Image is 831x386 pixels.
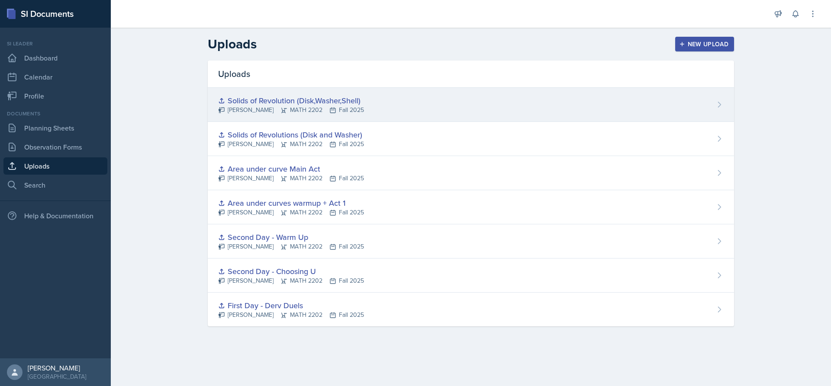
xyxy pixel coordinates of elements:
[3,138,107,156] a: Observation Forms
[218,265,364,277] div: Second Day - Choosing U
[3,68,107,86] a: Calendar
[3,176,107,194] a: Search
[218,276,364,285] div: [PERSON_NAME] MATH 2202 Fall 2025
[218,140,364,149] div: [PERSON_NAME] MATH 2202 Fall 2025
[675,37,734,51] button: New Upload
[3,207,107,224] div: Help & Documentation
[208,293,734,326] a: First Day - Derv Duels [PERSON_NAME]MATH 2202Fall 2025
[208,258,734,293] a: Second Day - Choosing U [PERSON_NAME]MATH 2202Fall 2025
[681,41,729,48] div: New Upload
[208,36,257,52] h2: Uploads
[218,231,364,243] div: Second Day - Warm Up
[208,224,734,258] a: Second Day - Warm Up [PERSON_NAME]MATH 2202Fall 2025
[208,61,734,88] div: Uploads
[218,163,364,175] div: Area under curve Main Act
[218,95,364,106] div: Solids of Revolution (Disk,Washer,Shell)
[208,156,734,190] a: Area under curve Main Act [PERSON_NAME]MATH 2202Fall 2025
[28,372,86,381] div: [GEOGRAPHIC_DATA]
[3,119,107,137] a: Planning Sheets
[208,88,734,122] a: Solids of Revolution (Disk,Washer,Shell) [PERSON_NAME]MATH 2202Fall 2025
[218,242,364,251] div: [PERSON_NAME] MATH 2202 Fall 2025
[3,110,107,118] div: Documents
[218,300,364,311] div: First Day - Derv Duels
[3,49,107,67] a: Dashboard
[218,105,364,115] div: [PERSON_NAME] MATH 2202 Fall 2025
[28,364,86,372] div: [PERSON_NAME]
[3,157,107,175] a: Uploads
[208,190,734,224] a: Area under curves warmup + Act 1 [PERSON_NAME]MATH 2202Fall 2025
[218,129,364,140] div: Solids of Revolutions (Disk and Washer)
[3,40,107,48] div: Si leader
[208,122,734,156] a: Solids of Revolutions (Disk and Washer) [PERSON_NAME]MATH 2202Fall 2025
[3,87,107,105] a: Profile
[218,310,364,319] div: [PERSON_NAME] MATH 2202 Fall 2025
[218,174,364,183] div: [PERSON_NAME] MATH 2202 Fall 2025
[218,208,364,217] div: [PERSON_NAME] MATH 2202 Fall 2025
[218,197,364,209] div: Area under curves warmup + Act 1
